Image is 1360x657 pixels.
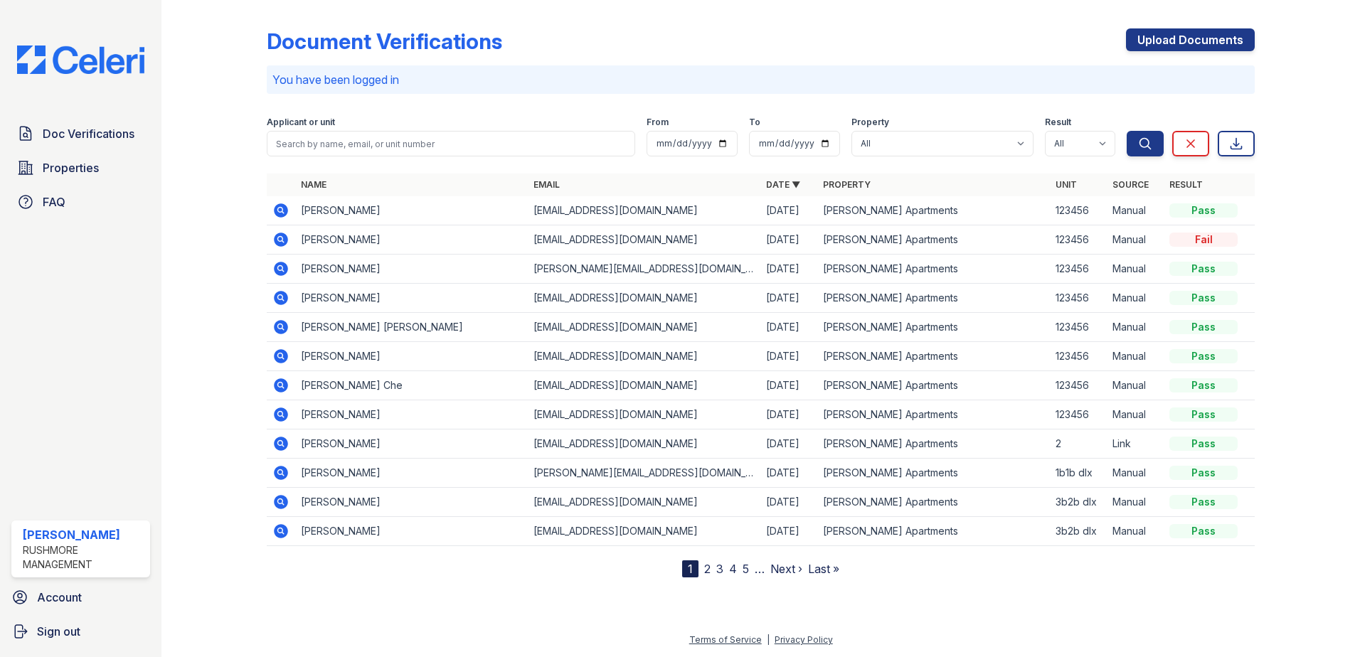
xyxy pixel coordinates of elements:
[295,429,528,459] td: [PERSON_NAME]
[760,429,817,459] td: [DATE]
[1050,196,1107,225] td: 123456
[1107,255,1164,284] td: Manual
[528,429,760,459] td: [EMAIL_ADDRESS][DOMAIN_NAME]
[1107,400,1164,429] td: Manual
[295,284,528,313] td: [PERSON_NAME]
[1050,255,1107,284] td: 123456
[808,562,839,576] a: Last »
[528,517,760,546] td: [EMAIL_ADDRESS][DOMAIN_NAME]
[295,488,528,517] td: [PERSON_NAME]
[817,313,1050,342] td: [PERSON_NAME] Apartments
[1107,371,1164,400] td: Manual
[1050,488,1107,517] td: 3b2b dlx
[1169,524,1238,538] div: Pass
[1107,196,1164,225] td: Manual
[37,589,82,606] span: Account
[1169,203,1238,218] div: Pass
[1169,349,1238,363] div: Pass
[729,562,737,576] a: 4
[770,562,802,576] a: Next ›
[760,196,817,225] td: [DATE]
[1112,179,1149,190] a: Source
[1169,466,1238,480] div: Pass
[43,193,65,210] span: FAQ
[755,560,765,577] span: …
[760,284,817,313] td: [DATE]
[1107,284,1164,313] td: Manual
[272,71,1249,88] p: You have been logged in
[1050,459,1107,488] td: 1b1b dlx
[1169,262,1238,276] div: Pass
[760,255,817,284] td: [DATE]
[11,119,150,148] a: Doc Verifications
[1169,495,1238,509] div: Pass
[817,255,1050,284] td: [PERSON_NAME] Apartments
[760,459,817,488] td: [DATE]
[760,342,817,371] td: [DATE]
[295,313,528,342] td: [PERSON_NAME] [PERSON_NAME]
[817,429,1050,459] td: [PERSON_NAME] Apartments
[43,125,134,142] span: Doc Verifications
[1107,517,1164,546] td: Manual
[301,179,326,190] a: Name
[817,225,1050,255] td: [PERSON_NAME] Apartments
[1056,179,1077,190] a: Unit
[1107,225,1164,255] td: Manual
[775,634,833,645] a: Privacy Policy
[817,342,1050,371] td: [PERSON_NAME] Apartments
[647,117,669,128] label: From
[689,634,762,645] a: Terms of Service
[267,117,335,128] label: Applicant or unit
[704,562,711,576] a: 2
[817,400,1050,429] td: [PERSON_NAME] Apartments
[6,617,156,646] a: Sign out
[760,488,817,517] td: [DATE]
[760,371,817,400] td: [DATE]
[1107,429,1164,459] td: Link
[760,400,817,429] td: [DATE]
[528,313,760,342] td: [EMAIL_ADDRESS][DOMAIN_NAME]
[11,154,150,182] a: Properties
[760,517,817,546] td: [DATE]
[1050,284,1107,313] td: 123456
[1169,233,1238,247] div: Fail
[743,562,749,576] a: 5
[760,313,817,342] td: [DATE]
[766,179,800,190] a: Date ▼
[1107,313,1164,342] td: Manual
[817,459,1050,488] td: [PERSON_NAME] Apartments
[295,459,528,488] td: [PERSON_NAME]
[295,400,528,429] td: [PERSON_NAME]
[528,488,760,517] td: [EMAIL_ADDRESS][DOMAIN_NAME]
[1169,179,1203,190] a: Result
[760,225,817,255] td: [DATE]
[295,517,528,546] td: [PERSON_NAME]
[533,179,560,190] a: Email
[1050,342,1107,371] td: 123456
[823,179,871,190] a: Property
[528,196,760,225] td: [EMAIL_ADDRESS][DOMAIN_NAME]
[528,342,760,371] td: [EMAIL_ADDRESS][DOMAIN_NAME]
[267,28,502,54] div: Document Verifications
[817,196,1050,225] td: [PERSON_NAME] Apartments
[1126,28,1255,51] a: Upload Documents
[295,196,528,225] td: [PERSON_NAME]
[295,371,528,400] td: [PERSON_NAME] Che
[1050,517,1107,546] td: 3b2b dlx
[43,159,99,176] span: Properties
[817,371,1050,400] td: [PERSON_NAME] Apartments
[528,284,760,313] td: [EMAIL_ADDRESS][DOMAIN_NAME]
[1050,400,1107,429] td: 123456
[528,459,760,488] td: [PERSON_NAME][EMAIL_ADDRESS][DOMAIN_NAME]
[1169,320,1238,334] div: Pass
[1169,291,1238,305] div: Pass
[1169,378,1238,392] div: Pass
[295,225,528,255] td: [PERSON_NAME]
[528,255,760,284] td: [PERSON_NAME][EMAIL_ADDRESS][DOMAIN_NAME]
[295,342,528,371] td: [PERSON_NAME]
[851,117,889,128] label: Property
[749,117,760,128] label: To
[1107,342,1164,371] td: Manual
[817,517,1050,546] td: [PERSON_NAME] Apartments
